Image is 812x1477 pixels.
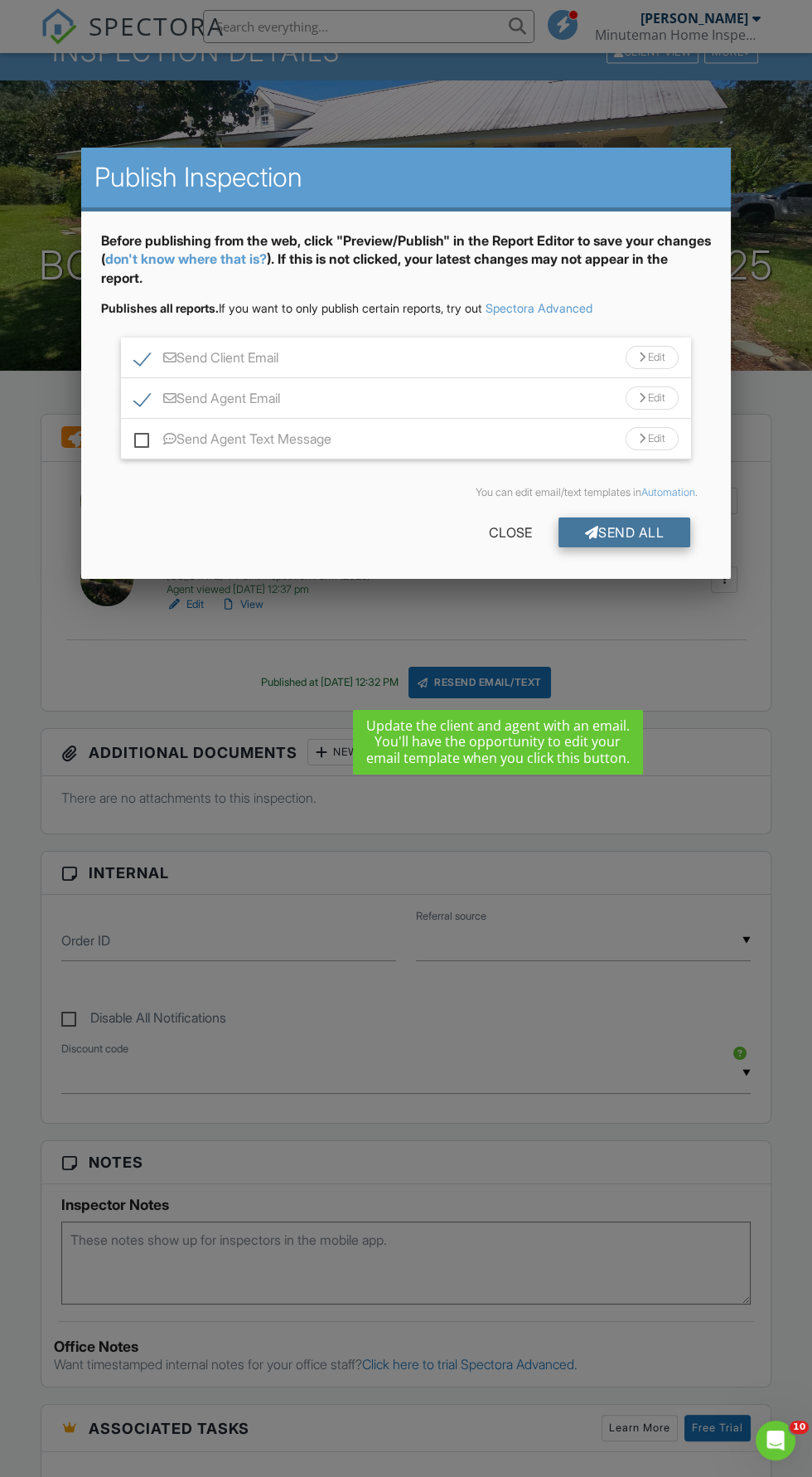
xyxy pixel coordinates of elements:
strong: Publishes all reports. [101,301,219,315]
label: Send Agent Email [134,391,280,411]
div: Edit [626,386,679,410]
div: Before publishing from the web, click "Preview/Publish" in the Report Editor to save your changes... [101,231,711,300]
iframe: Intercom live chat [756,1421,795,1460]
a: Automation [641,486,695,498]
a: Spectora Advanced [486,301,592,315]
div: Edit [626,427,679,450]
div: Send All [558,517,691,547]
h2: Publish Inspection [94,161,718,194]
label: Send Client Email [134,350,278,371]
label: Send Agent Text Message [134,431,331,452]
div: Close [462,517,558,547]
span: If you want to only publish certain reports, try out [101,301,482,315]
div: Edit [626,346,679,369]
span: 10 [790,1421,809,1434]
div: You can edit email/text templates in . [114,486,698,499]
a: don't know where that is? [105,250,267,267]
